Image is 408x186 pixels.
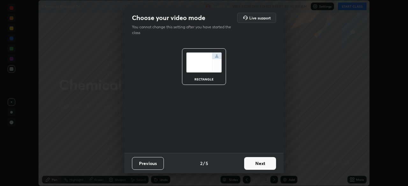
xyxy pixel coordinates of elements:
[206,160,208,167] h4: 5
[244,157,276,170] button: Next
[200,160,202,167] h4: 2
[186,52,222,72] img: normalScreenIcon.ae25ed63.svg
[191,78,217,81] div: rectangle
[132,24,235,36] p: You cannot change this setting after you have started the class
[249,16,271,20] h5: Live support
[132,14,205,22] h2: Choose your video mode
[132,157,164,170] button: Previous
[203,160,205,167] h4: /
